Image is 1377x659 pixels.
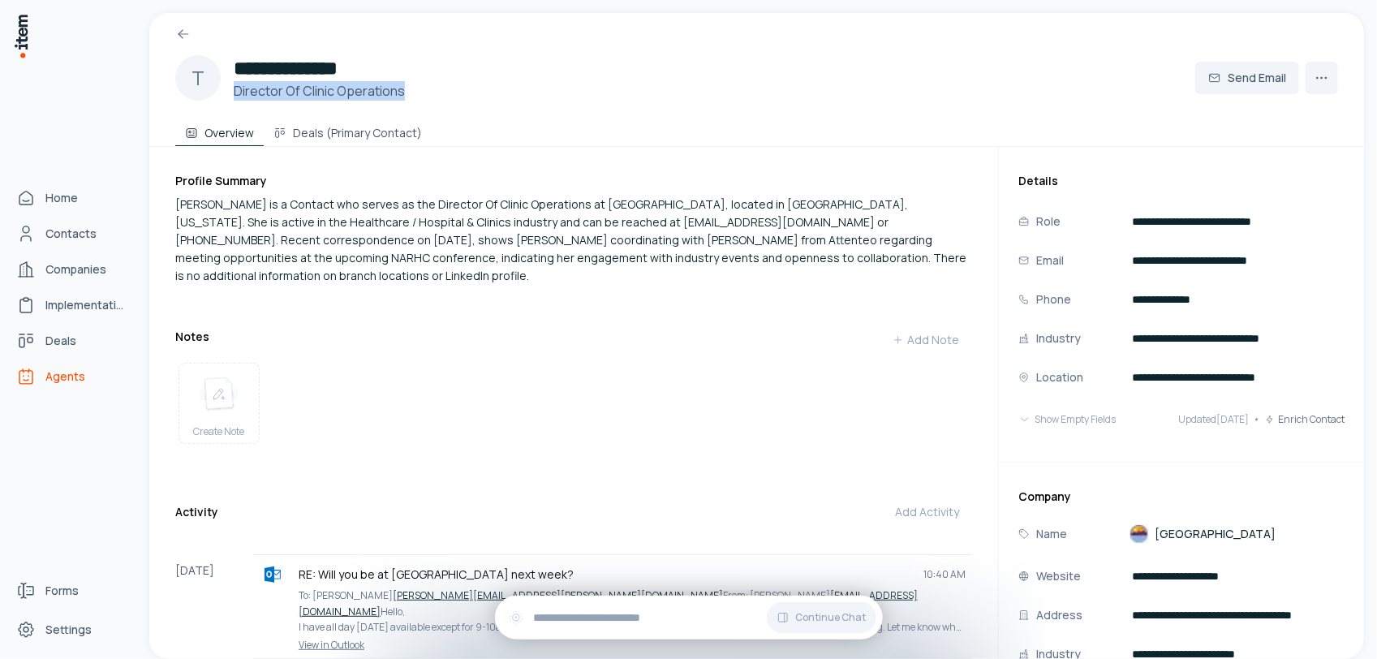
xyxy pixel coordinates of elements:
button: Overview [175,114,264,146]
span: Home [45,190,78,206]
span: Continue Chat [796,611,867,624]
p: To: [PERSON_NAME] From: [PERSON_NAME] Hello, I have all day [DATE] available except for 9-10am AZ... [299,588,966,635]
button: Deals (Primary Contact) [264,114,432,146]
a: View in Outlook [260,639,966,652]
button: Show Empty Fields [1018,403,1116,436]
span: 10:40 AM [923,568,966,581]
button: Continue Chat [767,602,876,633]
button: create noteCreate Note [179,363,260,444]
p: Name [1036,525,1067,543]
h3: Company [1018,489,1345,505]
span: [GEOGRAPHIC_DATA] [1155,526,1276,542]
button: More actions [1306,62,1338,94]
div: [PERSON_NAME] is a Contact who serves as the Director Of Clinic Operations at [GEOGRAPHIC_DATA], ... [175,196,972,285]
h3: Details [1018,173,1345,189]
span: Deals [45,333,76,349]
span: Implementations [45,297,127,313]
h3: Activity [175,504,218,520]
a: Contacts [10,218,133,250]
a: Agents [10,360,133,393]
a: implementations [10,289,133,321]
p: Role [1036,213,1061,230]
p: Website [1036,567,1081,585]
button: Add Note [880,324,972,356]
img: create note [200,377,239,412]
span: Send Email [1228,70,1286,86]
span: Contacts [45,226,97,242]
a: Companies [10,253,133,286]
button: Enrich Contact [1265,403,1345,436]
span: Agents [45,368,85,385]
a: [GEOGRAPHIC_DATA] [1130,524,1276,544]
div: T [175,55,221,101]
h3: Profile Summary [175,173,972,189]
p: Address [1036,606,1082,624]
div: Add Note [893,332,959,348]
p: Phone [1036,291,1071,308]
button: Send Email [1195,62,1299,94]
span: Updated [DATE] [1178,413,1249,426]
a: [PERSON_NAME][EMAIL_ADDRESS][PERSON_NAME][DOMAIN_NAME] [393,588,723,602]
div: Continue Chat [495,596,883,640]
p: Industry [1036,329,1081,347]
p: RE: Will you be at [GEOGRAPHIC_DATA] next week? [299,566,910,583]
a: Home [10,182,133,214]
h3: Notes [175,329,209,345]
p: Location [1036,368,1083,386]
img: Item Brain Logo [13,13,29,59]
a: [EMAIL_ADDRESS][DOMAIN_NAME] [299,588,918,618]
button: Add Activity [882,496,972,528]
span: Forms [45,583,79,599]
span: Settings [45,622,92,638]
span: Companies [45,261,106,278]
img: outlook logo [265,566,281,583]
a: deals [10,325,133,357]
p: Email [1036,252,1064,269]
a: Settings [10,614,133,646]
span: Create Note [194,425,245,438]
a: Forms [10,575,133,607]
img: La Paz Regional Hospital [1130,524,1149,544]
h3: Director Of Clinic Operations [234,81,405,101]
